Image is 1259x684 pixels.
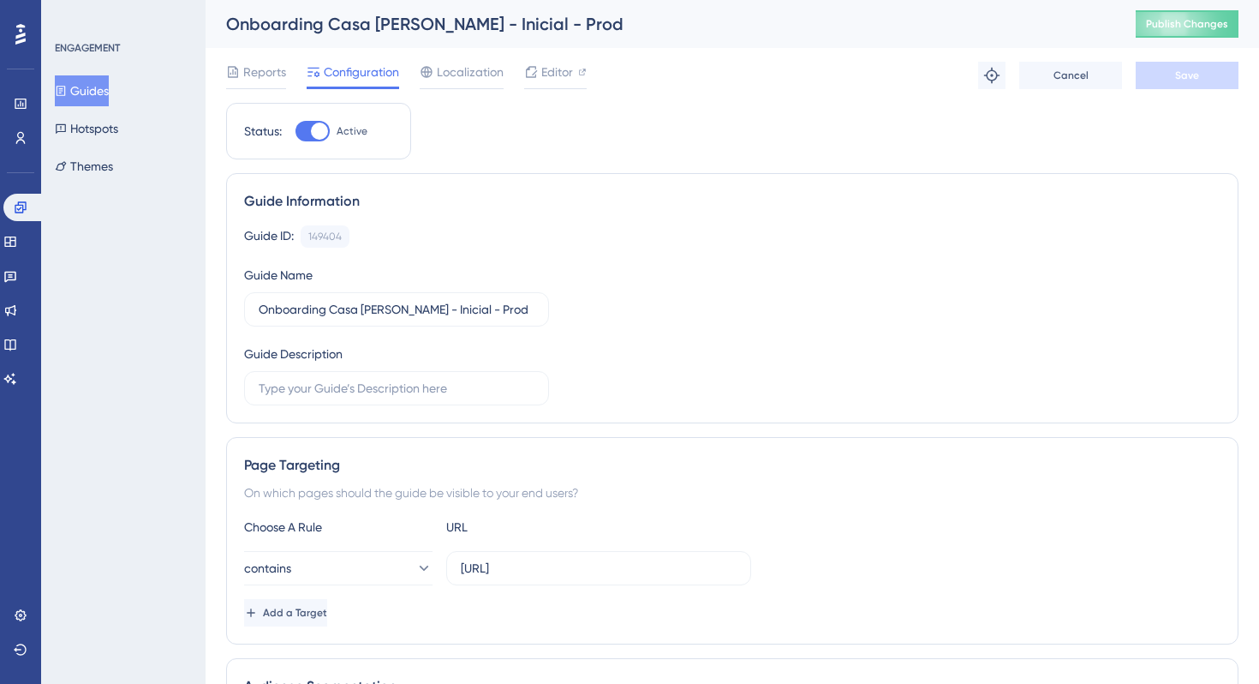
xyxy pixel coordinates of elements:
div: Onboarding Casa [PERSON_NAME] - Inicial - Prod [226,12,1093,36]
span: Cancel [1053,69,1089,82]
span: Publish Changes [1146,17,1228,31]
button: Publish Changes [1136,10,1238,38]
div: Choose A Rule [244,517,433,537]
input: yourwebsite.com/path [461,559,737,578]
div: Guide Description [244,344,343,364]
div: Page Targeting [244,455,1220,476]
div: 149404 [308,230,342,243]
button: Add a Target [244,599,327,627]
input: Type your Guide’s Description here [259,379,534,398]
div: On which pages should the guide be visible to your end users? [244,483,1220,503]
input: Type your Guide’s Name here [259,300,534,319]
span: Editor [541,62,573,82]
span: Active [337,124,367,138]
div: Guide Information [244,191,1220,212]
span: Save [1175,69,1199,82]
span: contains [244,558,291,579]
button: contains [244,551,433,585]
div: Guide Name [244,265,313,285]
div: Status: [244,121,282,141]
span: Reports [243,62,286,82]
div: URL [446,517,635,537]
button: Save [1136,62,1238,89]
button: Themes [55,151,113,182]
button: Hotspots [55,113,118,144]
div: ENGAGEMENT [55,41,120,55]
span: Localization [437,62,504,82]
div: Guide ID: [244,225,294,248]
button: Cancel [1019,62,1122,89]
button: Guides [55,75,109,106]
span: Add a Target [263,606,327,620]
span: Configuration [324,62,399,82]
